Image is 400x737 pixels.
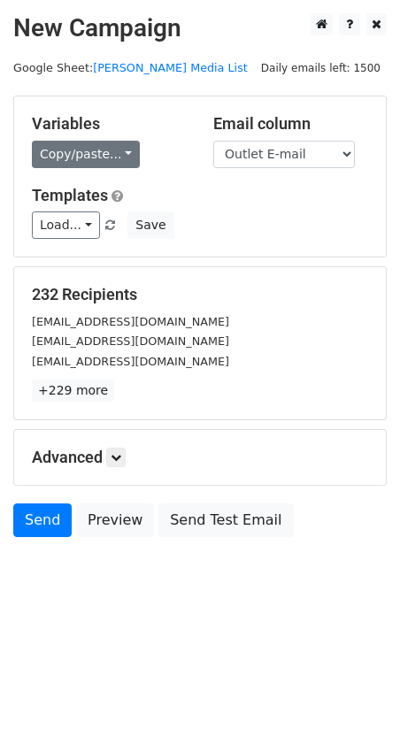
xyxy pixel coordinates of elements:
[13,13,387,43] h2: New Campaign
[213,114,368,134] h5: Email column
[255,58,387,78] span: Daily emails left: 1500
[312,652,400,737] iframe: Chat Widget
[158,503,293,537] a: Send Test Email
[32,334,229,348] small: [EMAIL_ADDRESS][DOMAIN_NAME]
[32,315,229,328] small: [EMAIL_ADDRESS][DOMAIN_NAME]
[32,355,229,368] small: [EMAIL_ADDRESS][DOMAIN_NAME]
[76,503,154,537] a: Preview
[32,211,100,239] a: Load...
[32,186,108,204] a: Templates
[32,380,114,402] a: +229 more
[32,114,187,134] h5: Variables
[13,503,72,537] a: Send
[93,61,248,74] a: [PERSON_NAME] Media List
[32,141,140,168] a: Copy/paste...
[127,211,173,239] button: Save
[32,448,368,467] h5: Advanced
[13,61,248,74] small: Google Sheet:
[32,285,368,304] h5: 232 Recipients
[255,61,387,74] a: Daily emails left: 1500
